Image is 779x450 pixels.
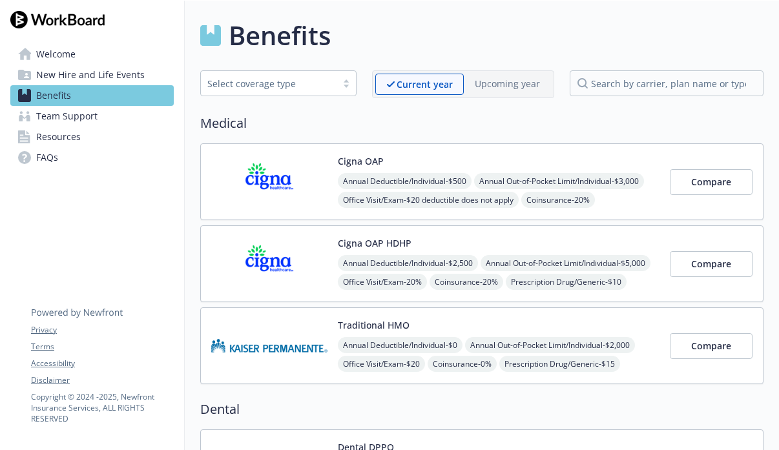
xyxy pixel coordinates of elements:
a: Resources [10,127,174,147]
span: Annual Deductible/Individual - $500 [338,173,472,189]
span: FAQs [36,147,58,168]
a: Welcome [10,44,174,65]
a: Team Support [10,106,174,127]
button: Cigna OAP HDHP [338,236,411,250]
span: Benefits [36,85,71,106]
a: Terms [31,341,173,353]
span: New Hire and Life Events [36,65,145,85]
a: Accessibility [31,358,173,369]
p: Current year [397,77,453,91]
span: Coinsurance - 0% [428,356,497,372]
span: Prescription Drug/Generic - $15 [499,356,620,372]
button: Cigna OAP [338,154,384,168]
span: Coinsurance - 20% [430,274,503,290]
span: Prescription Drug/Generic - $10 [506,274,627,290]
button: Compare [670,333,753,359]
a: Benefits [10,85,174,106]
span: Upcoming year [464,74,551,95]
button: Compare [670,251,753,277]
a: New Hire and Life Events [10,65,174,85]
span: Office Visit/Exam - $20 deductible does not apply [338,192,519,208]
span: Annual Out-of-Pocket Limit/Individual - $2,000 [465,337,635,353]
p: Copyright © 2024 - 2025 , Newfront Insurance Services, ALL RIGHTS RESERVED [31,391,173,424]
a: Privacy [31,324,173,336]
span: Compare [691,340,731,352]
button: Compare [670,169,753,195]
img: Kaiser Permanente Insurance Company carrier logo [211,318,327,373]
span: Coinsurance - 20% [521,192,595,208]
span: Office Visit/Exam - 20% [338,274,427,290]
span: Annual Deductible/Individual - $0 [338,337,462,353]
img: CIGNA carrier logo [211,236,327,291]
span: Annual Out-of-Pocket Limit/Individual - $3,000 [474,173,644,189]
input: search by carrier, plan name or type [570,70,763,96]
span: Resources [36,127,81,147]
span: Welcome [36,44,76,65]
button: Traditional HMO [338,318,410,332]
p: Upcoming year [475,77,540,90]
a: Disclaimer [31,374,173,386]
span: Annual Out-of-Pocket Limit/Individual - $5,000 [481,255,650,271]
h1: Benefits [229,16,331,55]
span: Team Support [36,106,98,127]
span: Compare [691,176,731,188]
div: Select coverage type [207,77,330,90]
a: FAQs [10,147,174,168]
span: Office Visit/Exam - $20 [338,356,425,372]
span: Compare [691,258,731,270]
h2: Medical [200,114,763,133]
img: CIGNA carrier logo [211,154,327,209]
span: Annual Deductible/Individual - $2,500 [338,255,478,271]
h2: Dental [200,400,763,419]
